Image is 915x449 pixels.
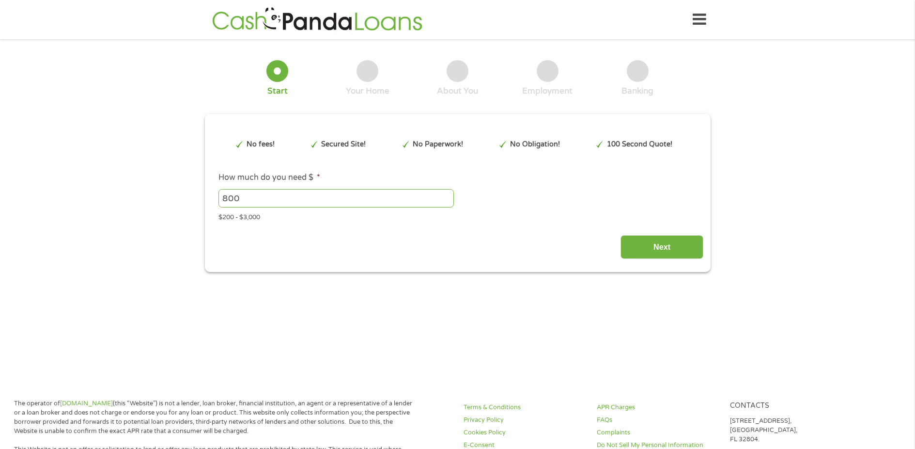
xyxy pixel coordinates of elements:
[730,401,852,411] h4: Contacts
[464,428,585,437] a: Cookies Policy
[218,173,320,183] label: How much do you need $
[209,6,425,33] img: GetLoanNow Logo
[620,235,703,259] input: Next
[597,416,718,425] a: FAQs
[267,86,288,96] div: Start
[218,209,696,223] div: $200 - $3,000
[510,139,560,150] p: No Obligation!
[413,139,463,150] p: No Paperwork!
[597,428,718,437] a: Complaints
[597,403,718,412] a: APR Charges
[621,86,653,96] div: Banking
[730,417,852,444] p: [STREET_ADDRESS], [GEOGRAPHIC_DATA], FL 32804.
[464,403,585,412] a: Terms & Conditions
[522,86,573,96] div: Employment
[247,139,275,150] p: No fees!
[464,416,585,425] a: Privacy Policy
[60,400,113,407] a: [DOMAIN_NAME]
[607,139,672,150] p: 100 Second Quote!
[437,86,478,96] div: About You
[321,139,366,150] p: Secured Site!
[14,399,414,436] p: The operator of (this “Website”) is not a lender, loan broker, financial institution, an agent or...
[346,86,389,96] div: Your Home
